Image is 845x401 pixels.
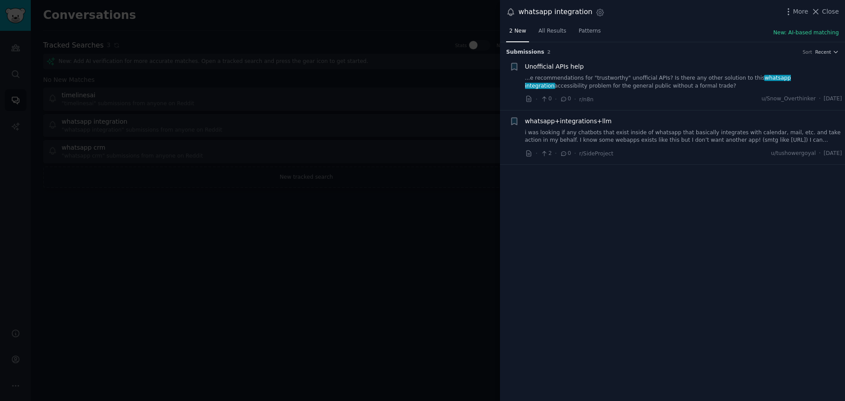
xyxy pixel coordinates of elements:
span: Patterns [579,27,601,35]
span: · [819,150,821,158]
span: 0 [560,150,571,158]
a: whatsapp+integrations+llm [525,117,612,126]
span: · [819,95,821,103]
span: u/tushowergoyal [771,150,816,158]
a: Unofficial APIs help [525,62,584,71]
span: Recent [815,49,831,55]
a: 2 New [506,24,529,42]
span: r/n8n [579,96,594,103]
span: u/Snow_Overthinker [761,95,816,103]
span: r/SideProject [579,151,614,157]
a: ...e recommendations for "trustworthy" unofficial APIs? Is there any other solution to thiswhatsa... [525,74,842,90]
button: Recent [815,49,839,55]
span: · [574,95,576,104]
div: whatsapp integration [518,7,592,18]
span: 2 [540,150,551,158]
span: 2 New [509,27,526,35]
span: · [555,149,557,158]
span: [DATE] [824,150,842,158]
span: Close [822,7,839,16]
span: More [793,7,808,16]
span: · [555,95,557,104]
span: [DATE] [824,95,842,103]
span: 0 [560,95,571,103]
span: · [536,95,537,104]
span: Submission s [506,48,544,56]
span: 0 [540,95,551,103]
button: More [784,7,808,16]
button: Close [811,7,839,16]
span: All Results [538,27,566,35]
div: Sort [803,49,812,55]
a: i was looking if any chatbots that exist inside of whatsapp that basically integrates with calend... [525,129,842,144]
span: 2 [547,49,551,55]
a: All Results [535,24,569,42]
span: · [574,149,576,158]
span: · [536,149,537,158]
button: New: AI-based matching [773,29,839,37]
span: whatsapp integration [525,75,791,89]
a: Patterns [576,24,604,42]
